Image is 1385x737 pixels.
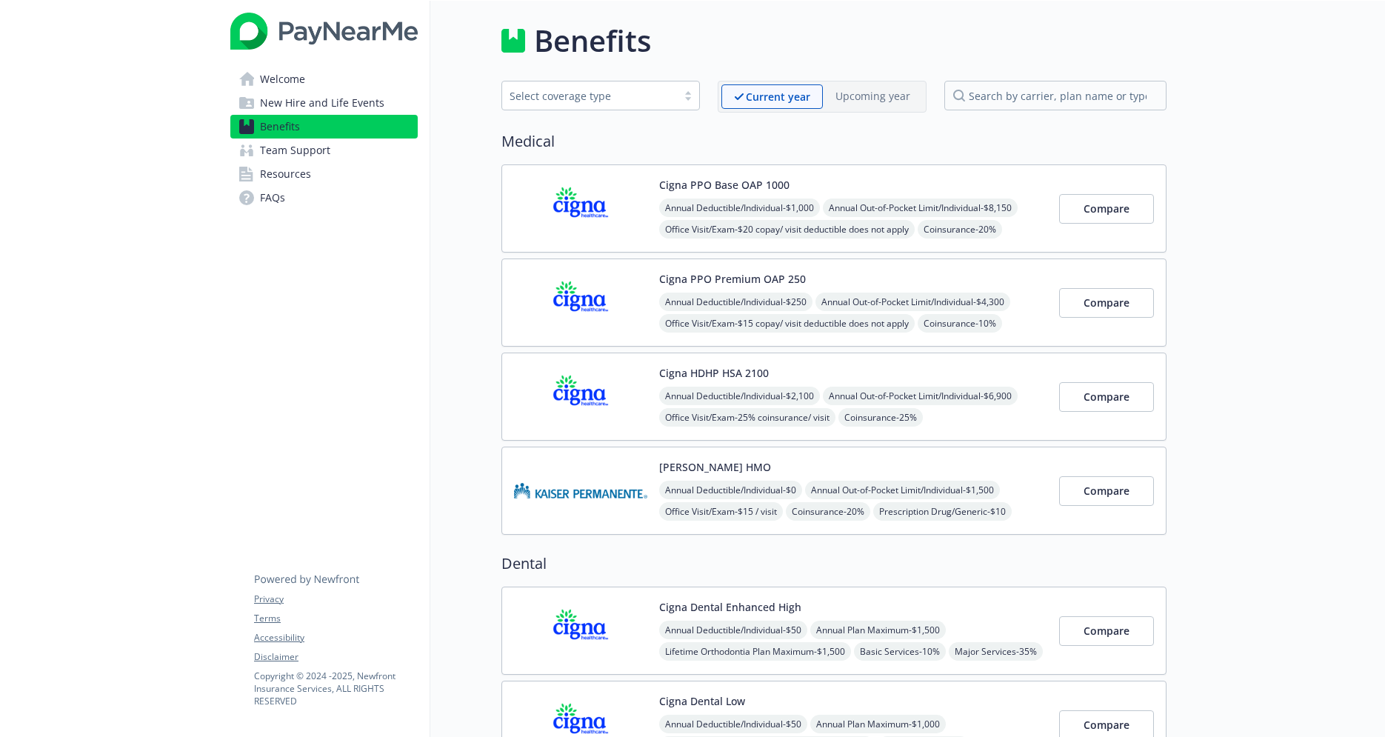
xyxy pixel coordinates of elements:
[659,365,769,381] button: Cigna HDHP HSA 2100
[1084,718,1129,732] span: Compare
[659,693,745,709] button: Cigna Dental Low
[873,502,1012,521] span: Prescription Drug/Generic - $10
[659,387,820,405] span: Annual Deductible/Individual - $2,100
[1084,296,1129,310] span: Compare
[1059,194,1154,224] button: Compare
[1059,288,1154,318] button: Compare
[230,115,418,139] a: Benefits
[659,271,806,287] button: Cigna PPO Premium OAP 250
[659,715,807,733] span: Annual Deductible/Individual - $50
[534,19,651,63] h1: Benefits
[805,481,1000,499] span: Annual Out-of-Pocket Limit/Individual - $1,500
[510,88,670,104] div: Select coverage type
[230,91,418,115] a: New Hire and Life Events
[514,599,647,662] img: CIGNA carrier logo
[659,621,807,639] span: Annual Deductible/Individual - $50
[1084,390,1129,404] span: Compare
[659,642,851,661] span: Lifetime Orthodontia Plan Maximum - $1,500
[835,88,910,104] p: Upcoming year
[260,162,311,186] span: Resources
[1084,201,1129,216] span: Compare
[514,365,647,428] img: CIGNA carrier logo
[823,199,1018,217] span: Annual Out-of-Pocket Limit/Individual - $8,150
[254,670,417,707] p: Copyright © 2024 - 2025 , Newfront Insurance Services, ALL RIGHTS RESERVED
[918,314,1002,333] span: Coinsurance - 10%
[949,642,1043,661] span: Major Services - 35%
[260,139,330,162] span: Team Support
[659,502,783,521] span: Office Visit/Exam - $15 / visit
[260,115,300,139] span: Benefits
[254,612,417,625] a: Terms
[1084,624,1129,638] span: Compare
[260,67,305,91] span: Welcome
[260,186,285,210] span: FAQs
[786,502,870,521] span: Coinsurance - 20%
[230,162,418,186] a: Resources
[810,621,946,639] span: Annual Plan Maximum - $1,500
[944,81,1167,110] input: search by carrier, plan name or type
[810,715,946,733] span: Annual Plan Maximum - $1,000
[659,293,812,311] span: Annual Deductible/Individual - $250
[659,177,790,193] button: Cigna PPO Base OAP 1000
[254,593,417,606] a: Privacy
[501,553,1167,575] h2: Dental
[254,631,417,644] a: Accessibility
[260,91,384,115] span: New Hire and Life Events
[838,408,923,427] span: Coinsurance - 25%
[1084,484,1129,498] span: Compare
[659,220,915,239] span: Office Visit/Exam - $20 copay/ visit deductible does not apply
[918,220,1002,239] span: Coinsurance - 20%
[1059,382,1154,412] button: Compare
[514,271,647,334] img: CIGNA carrier logo
[659,599,801,615] button: Cigna Dental Enhanced High
[1059,476,1154,506] button: Compare
[230,139,418,162] a: Team Support
[823,387,1018,405] span: Annual Out-of-Pocket Limit/Individual - $6,900
[659,199,820,217] span: Annual Deductible/Individual - $1,000
[659,481,802,499] span: Annual Deductible/Individual - $0
[254,650,417,664] a: Disclaimer
[823,84,923,109] span: Upcoming year
[230,67,418,91] a: Welcome
[514,177,647,240] img: CIGNA carrier logo
[501,130,1167,153] h2: Medical
[854,642,946,661] span: Basic Services - 10%
[1059,616,1154,646] button: Compare
[659,408,835,427] span: Office Visit/Exam - 25% coinsurance/ visit
[659,314,915,333] span: Office Visit/Exam - $15 copay/ visit deductible does not apply
[514,459,647,522] img: Kaiser Permanente Insurance Company carrier logo
[815,293,1010,311] span: Annual Out-of-Pocket Limit/Individual - $4,300
[746,89,810,104] p: Current year
[659,459,771,475] button: [PERSON_NAME] HMO
[230,186,418,210] a: FAQs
